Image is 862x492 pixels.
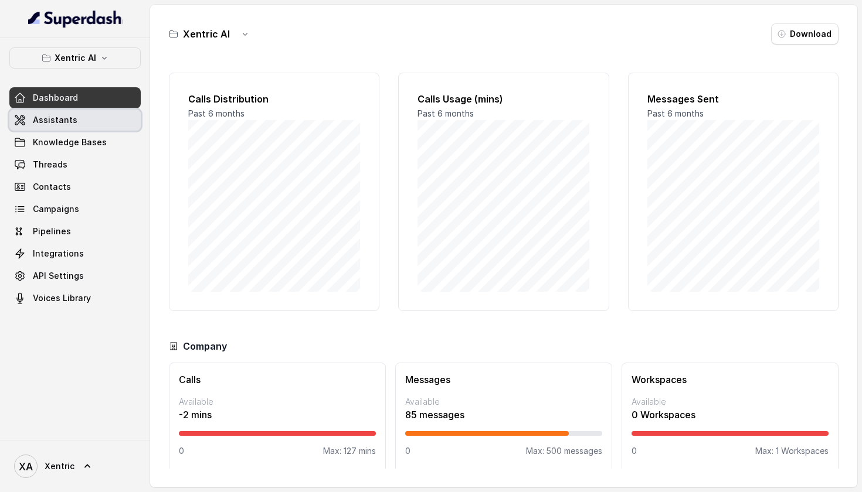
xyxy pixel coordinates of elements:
[418,108,474,118] span: Past 6 months
[33,292,91,304] span: Voices Library
[9,243,141,264] a: Integrations
[33,114,77,126] span: Assistants
[647,92,819,106] h2: Messages Sent
[33,92,78,104] span: Dashboard
[33,248,84,259] span: Integrations
[405,373,602,387] h3: Messages
[179,408,376,422] p: -2 mins
[33,159,67,170] span: Threads
[771,23,839,45] button: Download
[526,445,602,457] p: Max: 500 messages
[632,445,637,457] p: 0
[9,110,141,131] a: Assistants
[632,373,829,387] h3: Workspaces
[405,408,602,422] p: 85 messages
[632,408,829,422] p: 0 Workspaces
[647,108,704,118] span: Past 6 months
[405,445,410,457] p: 0
[33,203,79,215] span: Campaigns
[33,270,84,282] span: API Settings
[418,92,589,106] h2: Calls Usage (mins)
[183,339,227,353] h3: Company
[9,154,141,175] a: Threads
[9,132,141,153] a: Knowledge Bases
[33,136,107,148] span: Knowledge Bases
[9,288,141,309] a: Voices Library
[179,445,184,457] p: 0
[9,265,141,286] a: API Settings
[9,47,141,69] button: Xentric AI
[45,460,74,472] span: Xentric
[19,460,33,473] text: XA
[323,445,376,457] p: Max: 127 mins
[188,92,360,106] h2: Calls Distribution
[183,27,230,41] h3: Xentric AI
[179,396,376,408] p: Available
[9,221,141,242] a: Pipelines
[9,450,141,483] a: Xentric
[9,176,141,197] a: Contacts
[179,373,376,387] h3: Calls
[28,9,123,28] img: light.svg
[33,225,71,237] span: Pipelines
[632,396,829,408] p: Available
[405,396,602,408] p: Available
[755,445,829,457] p: Max: 1 Workspaces
[55,51,96,65] p: Xentric AI
[9,87,141,108] a: Dashboard
[33,181,71,193] span: Contacts
[9,199,141,220] a: Campaigns
[188,108,245,118] span: Past 6 months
